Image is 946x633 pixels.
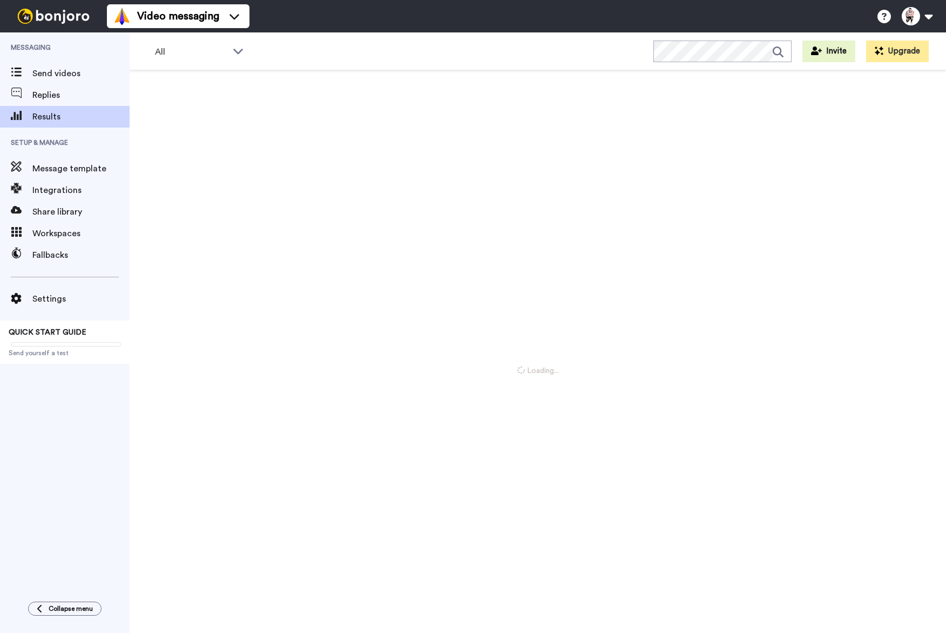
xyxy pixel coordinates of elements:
span: Results [32,110,130,123]
span: All [155,45,227,58]
button: Invite [802,41,855,62]
span: Replies [32,89,130,102]
span: Loading... [517,365,559,376]
span: Fallbacks [32,249,130,262]
span: Message template [32,162,130,175]
button: Collapse menu [28,602,102,616]
span: Workspaces [32,227,130,240]
span: Settings [32,292,130,305]
span: Send videos [32,67,130,80]
span: Integrations [32,184,130,197]
span: Send yourself a test [9,349,121,357]
span: Collapse menu [49,604,93,613]
img: vm-color.svg [113,8,131,25]
span: Video messaging [137,9,219,24]
img: bj-logo-header-white.svg [13,9,94,24]
button: Upgrade [866,41,929,62]
span: Share library [32,205,130,218]
span: QUICK START GUIDE [9,329,86,336]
